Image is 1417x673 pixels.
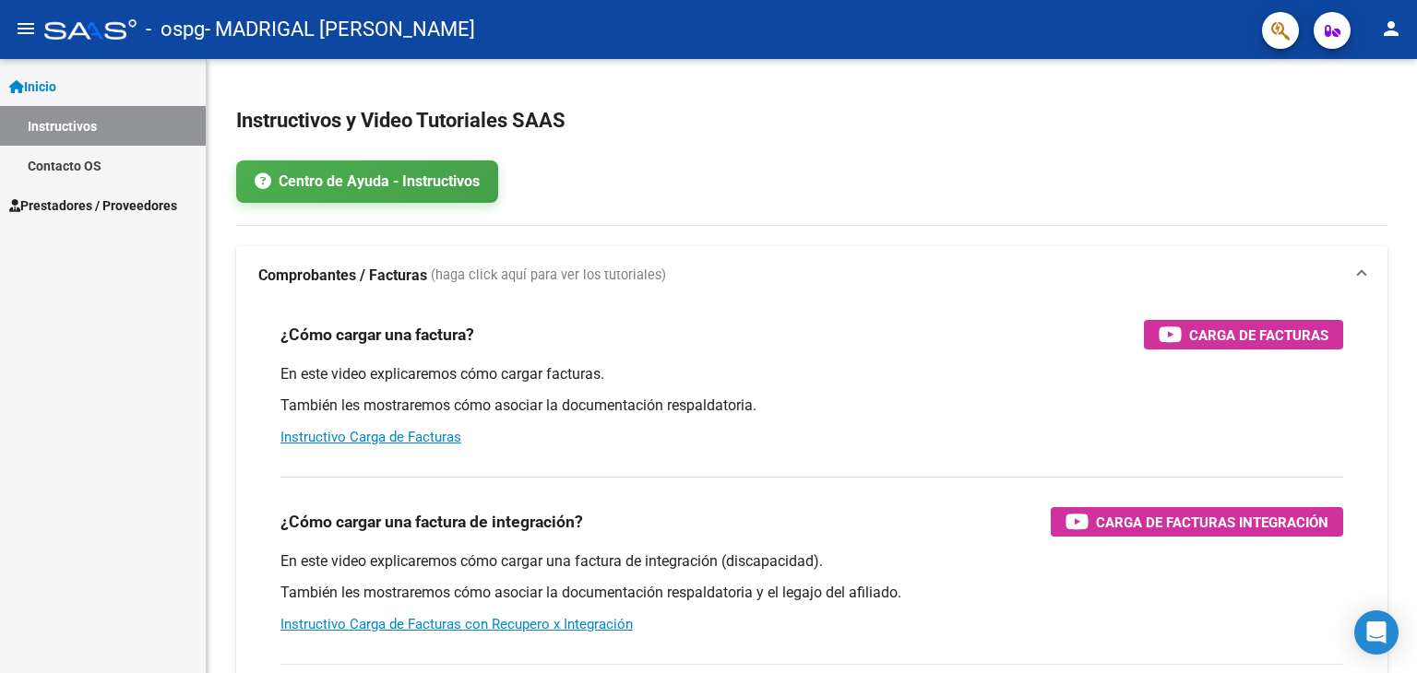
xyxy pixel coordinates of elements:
[1354,610,1399,655] div: Open Intercom Messenger
[258,266,427,286] strong: Comprobantes / Facturas
[236,160,498,203] a: Centro de Ayuda - Instructivos
[15,18,37,40] mat-icon: menu
[280,429,461,445] a: Instructivo Carga de Facturas
[280,396,1343,416] p: También les mostraremos cómo asociar la documentación respaldatoria.
[1189,324,1328,347] span: Carga de Facturas
[1051,507,1343,537] button: Carga de Facturas Integración
[280,583,1343,603] p: También les mostraremos cómo asociar la documentación respaldatoria y el legajo del afiliado.
[1096,511,1328,534] span: Carga de Facturas Integración
[280,551,1343,572] p: En este video explicaremos cómo cargar una factura de integración (discapacidad).
[236,103,1387,138] h2: Instructivos y Video Tutoriales SAAS
[280,509,583,535] h3: ¿Cómo cargar una factura de integración?
[236,246,1387,305] mat-expansion-panel-header: Comprobantes / Facturas (haga click aquí para ver los tutoriales)
[280,322,474,348] h3: ¿Cómo cargar una factura?
[431,266,666,286] span: (haga click aquí para ver los tutoriales)
[9,195,177,216] span: Prestadores / Proveedores
[9,77,56,97] span: Inicio
[146,9,205,50] span: - ospg
[1144,320,1343,349] button: Carga de Facturas
[205,9,475,50] span: - MADRIGAL [PERSON_NAME]
[280,364,1343,384] p: En este video explicaremos cómo cargar facturas.
[280,616,633,632] a: Instructivo Carga de Facturas con Recupero x Integración
[1380,18,1402,40] mat-icon: person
